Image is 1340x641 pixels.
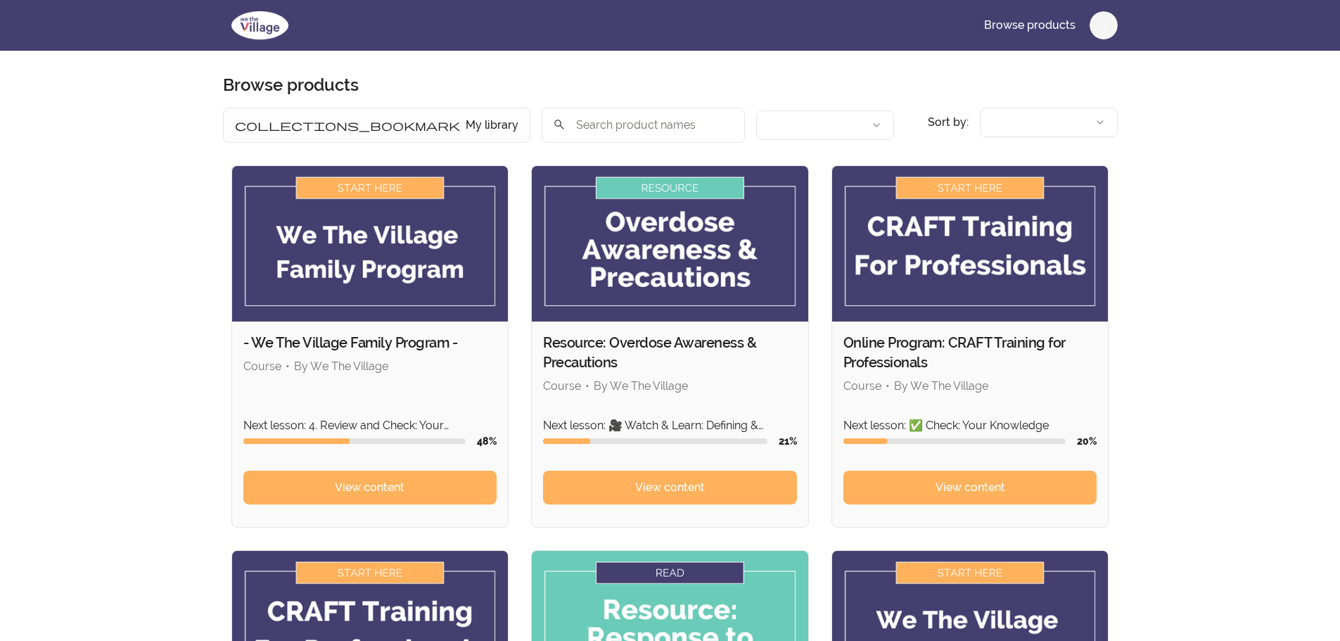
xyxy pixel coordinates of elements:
[543,379,581,393] span: Course
[756,110,894,140] button: Filter by author
[585,379,589,393] span: •
[335,479,404,496] span: View content
[1077,436,1097,447] span: 20 %
[243,417,497,434] p: Next lesson: 4. Review and Check: Your Knowledge
[980,108,1118,137] button: Product sort options
[543,333,797,372] h2: Resource: Overdose Awareness & Precautions
[779,436,797,447] span: 21 %
[235,117,460,134] span: collections_bookmark
[543,417,797,434] p: Next lesson: 🎥 Watch & Learn: Defining & Identifying
[542,108,745,143] input: Search product names
[1090,11,1118,39] button: A
[886,379,890,393] span: •
[243,333,497,353] h2: - We The Village Family Program -
[243,360,281,373] span: Course
[543,471,797,504] a: View content
[553,115,566,134] span: search
[477,436,497,447] span: 48 %
[843,333,1097,372] h2: Online Program: CRAFT Training for Professionals
[928,115,969,129] span: Sort by:
[843,417,1097,434] p: Next lesson: ✅ Check: Your Knowledge
[532,166,808,322] img: Product image for Resource: Overdose Awareness & Precautions
[843,438,1066,444] div: Course progress
[973,8,1118,42] nav: Main
[243,471,497,504] a: View content
[832,166,1109,322] img: Product image for Online Program: CRAFT Training for Professionals
[843,379,881,393] span: Course
[243,438,466,444] div: Course progress
[223,74,359,96] h1: Browse products
[223,108,530,143] button: Filter by My library
[223,8,297,42] img: We The Village logo
[843,471,1097,504] a: View content
[286,360,290,373] span: •
[973,8,1087,42] a: Browse products
[594,379,688,393] span: By We The Village
[543,438,767,444] div: Course progress
[232,166,509,322] img: Product image for - We The Village Family Program -
[894,379,988,393] span: By We The Village
[635,479,705,496] span: View content
[936,479,1005,496] span: View content
[294,360,388,373] span: By We The Village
